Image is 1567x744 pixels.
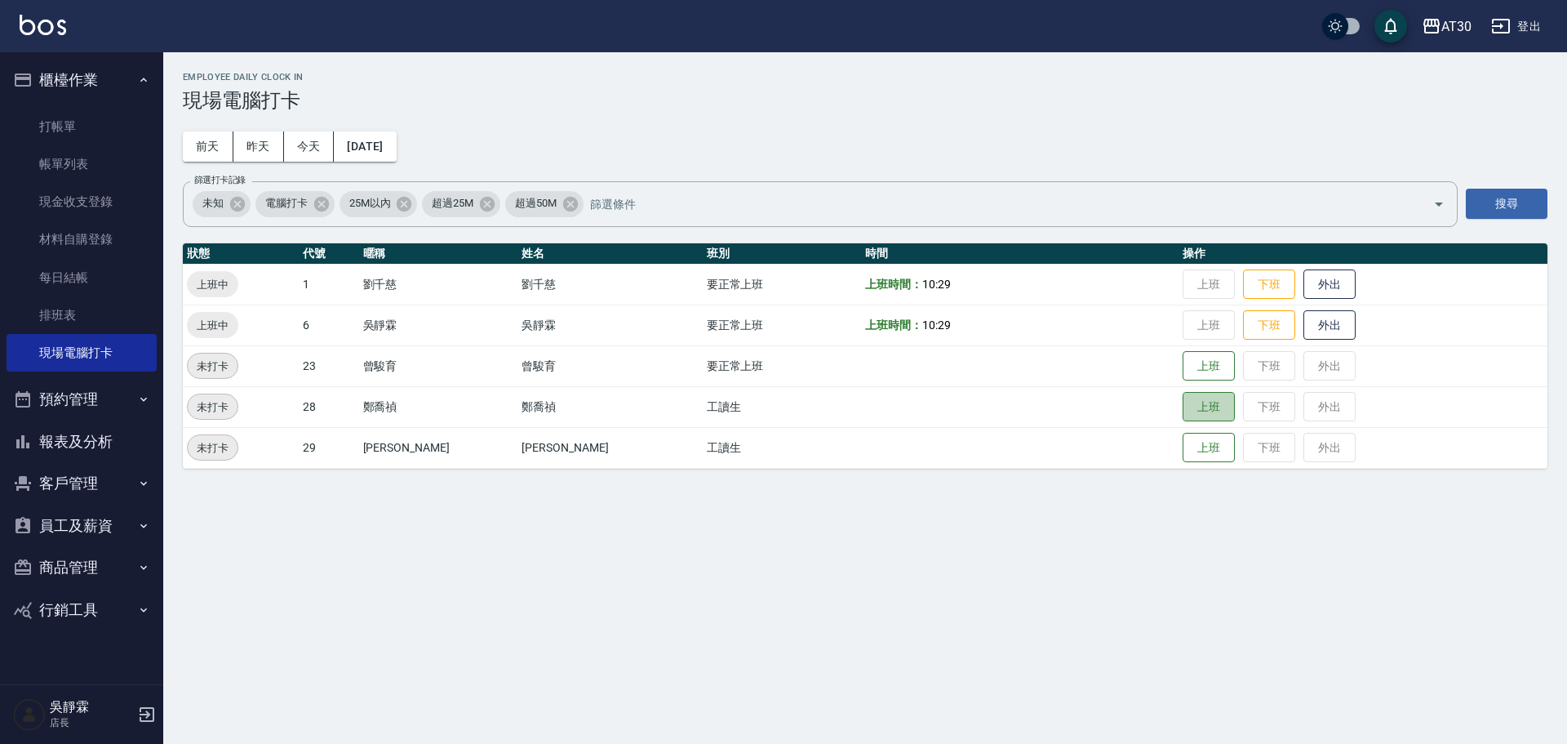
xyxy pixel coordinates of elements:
div: 未知 [193,191,251,217]
button: 上班 [1183,351,1235,381]
th: 代號 [299,243,359,265]
label: 篩選打卡記錄 [194,174,246,186]
span: 10:29 [922,319,951,332]
a: 現場電腦打卡 [7,334,157,372]
td: 6 [299,305,359,345]
span: 電腦打卡 [255,195,317,212]
button: AT30 [1415,10,1478,43]
button: 櫃檯作業 [7,59,157,101]
td: 劉千慈 [359,264,518,305]
button: 上班 [1183,392,1235,422]
td: 鄭喬禎 [517,386,702,427]
button: 今天 [284,131,335,162]
button: 行銷工具 [7,589,157,631]
td: 工讀生 [703,427,862,468]
button: 下班 [1243,270,1295,300]
p: 店長 [50,715,133,730]
img: Person [13,698,46,731]
button: 上班 [1183,433,1235,463]
td: 吳靜霖 [517,305,702,345]
b: 上班時間： [865,278,922,291]
button: 報表及分析 [7,421,157,463]
button: 外出 [1303,270,1356,300]
div: 電腦打卡 [255,191,335,217]
td: 1 [299,264,359,305]
button: 外出 [1303,310,1356,341]
td: 鄭喬禎 [359,386,518,427]
span: 上班中 [187,276,238,293]
span: 上班中 [187,317,238,334]
button: 商品管理 [7,546,157,589]
a: 帳單列表 [7,145,157,183]
h2: Employee Daily Clock In [183,72,1547,82]
h3: 現場電腦打卡 [183,89,1547,112]
th: 操作 [1179,243,1547,265]
div: 25M以內 [340,191,418,217]
button: 員工及薪資 [7,505,157,547]
button: 登出 [1485,11,1547,42]
td: 曾駿育 [359,345,518,386]
span: 未打卡 [188,358,237,375]
td: 劉千慈 [517,264,702,305]
div: 超過50M [505,191,584,217]
div: 超過25M [422,191,500,217]
span: 未打卡 [188,439,237,457]
span: 超過25M [422,195,483,212]
h5: 吳靜霖 [50,699,133,715]
th: 班別 [703,243,862,265]
td: [PERSON_NAME] [359,427,518,468]
th: 狀態 [183,243,299,265]
b: 上班時間： [865,319,922,332]
span: 10:29 [922,278,951,291]
button: [DATE] [334,131,396,162]
button: 搜尋 [1466,189,1547,219]
button: save [1374,10,1407,42]
button: 前天 [183,131,233,162]
td: 要正常上班 [703,345,862,386]
button: 昨天 [233,131,284,162]
a: 材料自購登錄 [7,221,157,258]
a: 排班表 [7,296,157,334]
td: 曾駿育 [517,345,702,386]
button: 下班 [1243,310,1295,341]
a: 現金收支登錄 [7,183,157,221]
th: 姓名 [517,243,702,265]
img: Logo [20,15,66,35]
span: 超過50M [505,195,566,212]
button: Open [1426,191,1452,217]
td: 要正常上班 [703,264,862,305]
span: 未打卡 [188,399,237,416]
button: 客戶管理 [7,462,157,505]
div: AT30 [1441,16,1472,37]
button: 預約管理 [7,378,157,421]
td: 28 [299,386,359,427]
a: 每日結帳 [7,259,157,296]
td: 工讀生 [703,386,862,427]
td: [PERSON_NAME] [517,427,702,468]
th: 時間 [861,243,1179,265]
span: 未知 [193,195,233,212]
span: 25M以內 [340,195,401,212]
input: 篩選條件 [586,189,1405,218]
td: 吳靜霖 [359,305,518,345]
td: 23 [299,345,359,386]
th: 暱稱 [359,243,518,265]
td: 29 [299,427,359,468]
td: 要正常上班 [703,305,862,345]
a: 打帳單 [7,108,157,145]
